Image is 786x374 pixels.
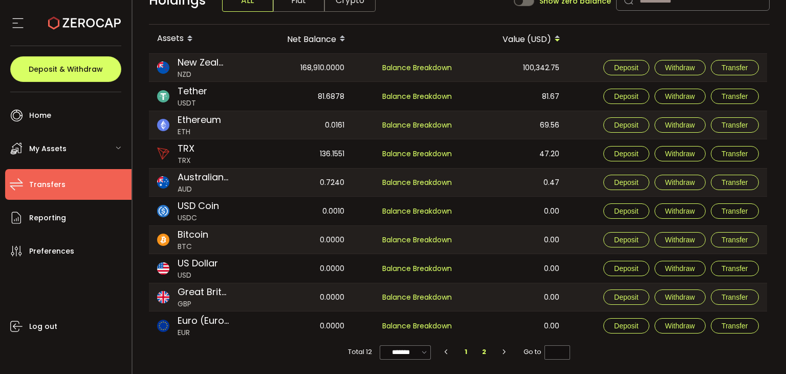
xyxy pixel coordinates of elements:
button: Transfer [711,175,759,190]
img: gbp_portfolio.svg [157,291,169,303]
span: Deposit [614,92,638,100]
span: Deposit [614,322,638,330]
div: 0.0000 [246,254,353,283]
span: USDC [178,213,219,223]
span: Log out [29,319,57,334]
span: Balance Breakdown [382,320,452,332]
span: USDT [178,98,207,109]
span: Deposit & Withdraw [29,66,103,73]
button: Withdraw [654,146,706,161]
span: Withdraw [665,150,695,158]
span: Balance Breakdown [382,263,452,275]
button: Deposit [603,89,649,104]
span: Balance Breakdown [382,91,452,101]
button: Deposit & Withdraw [10,56,121,82]
div: 47.20 [461,139,567,168]
span: Balance Breakdown [382,292,452,303]
span: Withdraw [665,64,695,72]
span: Transfer [722,92,748,100]
img: trx_portfolio.png [157,148,169,160]
button: Transfer [711,261,759,276]
button: Withdraw [654,117,706,133]
div: 0.00 [461,254,567,283]
div: 0.0000 [246,283,353,311]
img: nzd_portfolio.svg [157,61,169,74]
li: 1 [457,345,475,359]
span: BTC [178,241,208,252]
span: Transfer [722,264,748,273]
span: GBP [178,299,229,309]
span: Transfer [722,322,748,330]
div: 69.56 [461,111,567,139]
img: usdc_portfolio.svg [157,205,169,217]
span: Withdraw [665,293,695,301]
span: TRX [178,155,194,166]
div: 136.1551 [246,139,353,168]
button: Deposit [603,146,649,161]
div: 0.0010 [246,197,353,225]
button: Transfer [711,117,759,133]
button: Transfer [711,146,759,161]
span: NZD [178,69,229,80]
div: 0.7240 [246,169,353,196]
span: Go to [523,345,570,359]
button: Transfer [711,232,759,247]
button: Withdraw [654,89,706,104]
img: usd_portfolio.svg [157,262,169,275]
span: Balance Breakdown [382,234,452,246]
span: Deposit [614,207,638,215]
div: 81.67 [461,82,567,111]
button: Withdraw [654,318,706,334]
span: Balance Breakdown [382,149,452,159]
img: eth_portfolio.svg [157,119,169,131]
button: Deposit [603,60,649,75]
span: Reporting [29,211,66,225]
button: Deposit [603,289,649,305]
span: New Zealand Dollar [178,55,229,69]
button: Withdraw [654,232,706,247]
div: 81.6878 [246,82,353,111]
span: Withdraw [665,92,695,100]
div: 0.0161 [246,111,353,139]
span: Home [29,108,51,123]
li: 2 [475,345,493,359]
span: Deposit [614,64,638,72]
span: TRX [178,141,194,155]
span: ETH [178,127,221,137]
span: Preferences [29,244,74,259]
span: My Assets [29,141,67,156]
span: Euro (European Monetary Unit) [178,314,229,327]
span: Great Britain Pound [178,285,229,299]
span: Transfer [722,236,748,244]
button: Transfer [711,318,759,334]
span: Balance Breakdown [382,120,452,130]
span: USD [178,270,218,281]
div: Chat Widget [735,325,786,374]
button: Withdraw [654,60,706,75]
div: Net Balance [246,30,354,48]
span: Australian Dollar [178,170,229,184]
span: Transfer [722,178,748,186]
span: Withdraw [665,121,695,129]
span: Transfers [29,177,65,192]
span: EUR [178,327,229,338]
button: Withdraw [654,203,706,219]
div: 0.00 [461,283,567,311]
span: Withdraw [665,178,695,186]
span: Transfer [722,293,748,301]
button: Transfer [711,89,759,104]
span: Transfer [722,121,748,129]
button: Deposit [603,261,649,276]
div: 100,342.75 [461,54,567,81]
button: Transfer [711,60,759,75]
span: Balance Breakdown [382,177,452,188]
span: Balance Breakdown [382,206,452,216]
span: US Dollar [178,256,218,270]
span: Transfer [722,150,748,158]
div: 0.00 [461,197,567,225]
button: Withdraw [654,175,706,190]
button: Transfer [711,289,759,305]
span: Withdraw [665,322,695,330]
span: Total 12 [348,345,372,359]
span: AUD [178,184,229,195]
